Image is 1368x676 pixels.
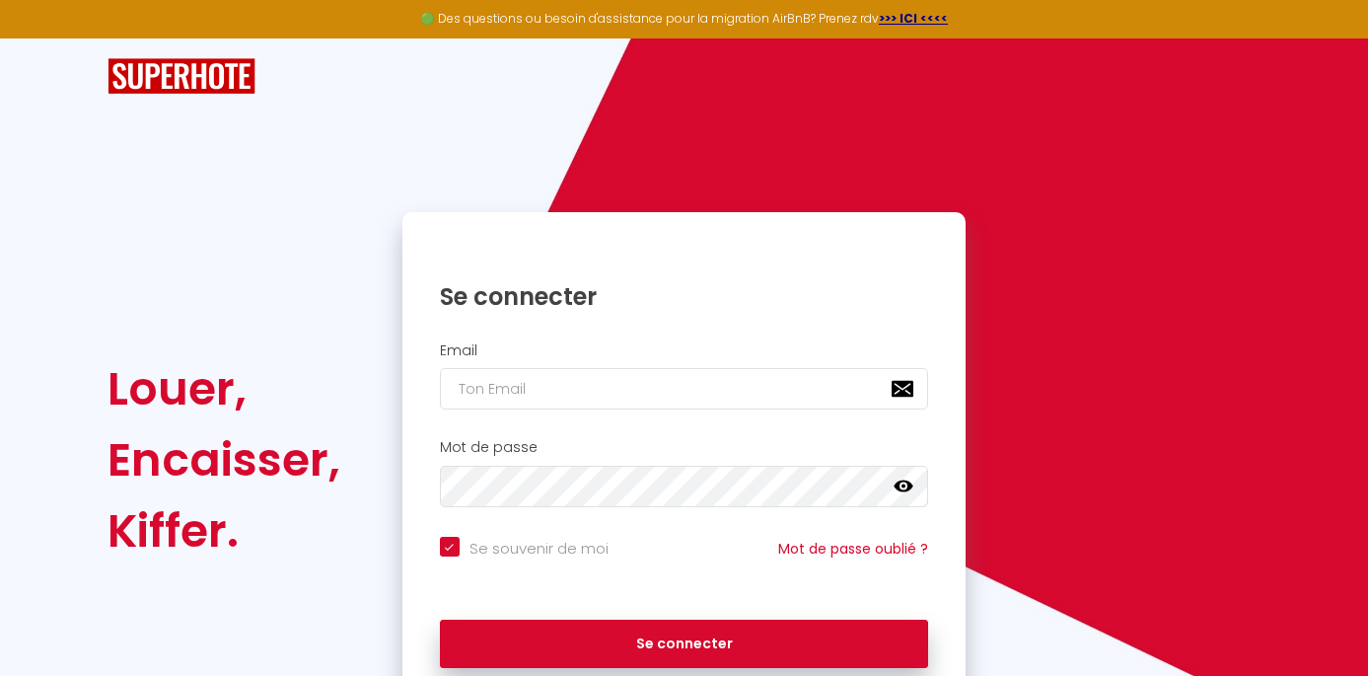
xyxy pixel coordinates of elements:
[440,439,929,456] h2: Mot de passe
[108,58,255,95] img: SuperHote logo
[440,620,929,669] button: Se connecter
[778,539,928,559] a: Mot de passe oublié ?
[108,495,340,566] div: Kiffer.
[440,342,929,359] h2: Email
[108,353,340,424] div: Louer,
[108,424,340,495] div: Encaisser,
[879,10,948,27] a: >>> ICI <<<<
[440,281,929,312] h1: Se connecter
[440,368,929,410] input: Ton Email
